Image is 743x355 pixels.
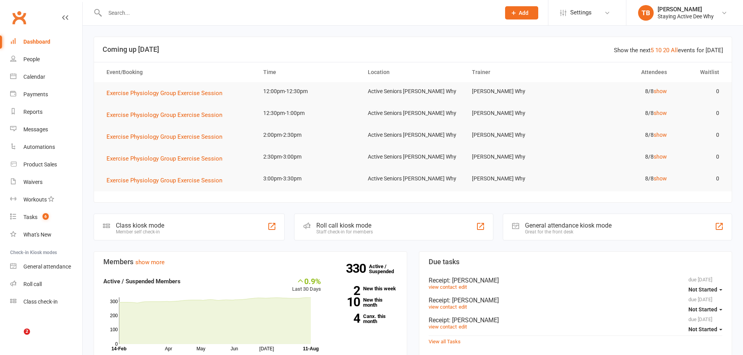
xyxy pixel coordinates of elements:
[333,314,397,324] a: 4Canx. this month
[569,62,674,82] th: Attendees
[23,263,71,270] div: General attendance
[10,68,82,86] a: Calendar
[106,132,228,141] button: Exercise Physiology Group Exercise Session
[292,277,321,285] div: 0.9%
[688,322,722,336] button: Not Started
[10,138,82,156] a: Automations
[654,154,667,160] a: show
[23,298,58,305] div: Class check-in
[569,126,674,144] td: 8/8
[674,104,726,122] td: 0
[23,39,50,45] div: Dashboard
[256,170,361,188] td: 3:00pm-3:30pm
[654,132,667,138] a: show
[23,74,45,80] div: Calendar
[10,276,82,293] a: Roll call
[333,296,360,308] strong: 10
[106,110,228,120] button: Exercise Physiology Group Exercise Session
[106,177,222,184] span: Exercise Physiology Group Exercise Session
[333,285,360,297] strong: 2
[333,297,397,307] a: 10New this month
[106,176,228,185] button: Exercise Physiology Group Exercise Session
[688,302,722,316] button: Not Started
[10,226,82,244] a: What's New
[569,170,674,188] td: 8/8
[9,8,29,27] a: Clubworx
[333,313,360,324] strong: 4
[316,229,373,235] div: Staff check-in for members
[10,191,82,208] a: Workouts
[688,326,717,332] span: Not Started
[429,316,723,324] div: Receipt
[10,208,82,226] a: Tasks 6
[23,214,37,220] div: Tasks
[10,103,82,121] a: Reports
[674,148,726,166] td: 0
[688,286,717,293] span: Not Started
[459,304,467,310] a: edit
[135,259,165,266] a: show more
[103,258,397,266] h3: Members
[10,51,82,68] a: People
[465,82,569,101] td: [PERSON_NAME] Why
[43,213,49,220] span: 6
[614,46,723,55] div: Show the next events for [DATE]
[369,258,403,280] a: 330Active / Suspended
[23,231,51,238] div: What's New
[99,62,256,82] th: Event/Booking
[688,306,717,313] span: Not Started
[361,104,465,122] td: Active Seniors [PERSON_NAME] Why
[8,329,27,347] iframe: Intercom live chat
[106,133,222,140] span: Exercise Physiology Group Exercise Session
[674,82,726,101] td: 0
[103,7,495,18] input: Search...
[361,82,465,101] td: Active Seniors [PERSON_NAME] Why
[106,90,222,97] span: Exercise Physiology Group Exercise Session
[116,229,164,235] div: Member self check-in
[10,121,82,138] a: Messages
[459,284,467,290] a: edit
[106,154,228,163] button: Exercise Physiology Group Exercise Session
[361,126,465,144] td: Active Seniors [PERSON_NAME] Why
[674,170,726,188] td: 0
[569,82,674,101] td: 8/8
[23,196,47,203] div: Workouts
[570,4,592,21] span: Settings
[10,173,82,191] a: Waivers
[465,148,569,166] td: [PERSON_NAME] Why
[663,47,669,54] a: 20
[465,126,569,144] td: [PERSON_NAME] Why
[429,324,457,330] a: view contact
[658,13,714,20] div: Staying Active Dee Why
[106,111,222,118] span: Exercise Physiology Group Exercise Session
[449,297,499,304] span: : [PERSON_NAME]
[674,126,726,144] td: 0
[655,47,661,54] a: 10
[658,6,714,13] div: [PERSON_NAME]
[465,104,569,122] td: [PERSON_NAME] Why
[256,148,361,166] td: 2:30pm-3:00pm
[106,88,228,98] button: Exercise Physiology Group Exercise Session
[10,33,82,51] a: Dashboard
[671,47,678,54] a: All
[24,329,30,335] span: 2
[429,258,723,266] h3: Due tasks
[23,179,43,185] div: Waivers
[333,286,397,291] a: 2New this week
[429,304,457,310] a: view contact
[688,283,722,297] button: Not Started
[23,56,40,62] div: People
[654,110,667,116] a: show
[569,148,674,166] td: 8/8
[465,62,569,82] th: Trainer
[519,10,528,16] span: Add
[316,222,373,229] div: Roll call kiosk mode
[361,62,465,82] th: Location
[674,62,726,82] th: Waitlist
[459,324,467,330] a: edit
[525,229,612,235] div: Great for the front desk
[449,277,499,284] span: : [PERSON_NAME]
[256,82,361,101] td: 12:00pm-12:30pm
[23,91,48,97] div: Payments
[654,175,667,182] a: show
